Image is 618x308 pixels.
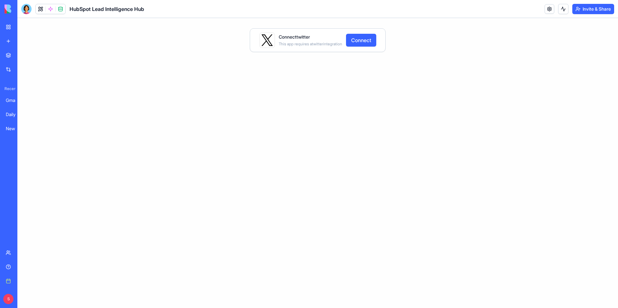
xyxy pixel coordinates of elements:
[261,34,273,46] img: twitter
[2,122,28,135] a: New App
[6,97,24,104] div: Gmail SMS Alert System
[572,4,614,14] button: Invite & Share
[2,94,28,107] a: Gmail SMS Alert System
[279,34,342,40] span: Connect twitter
[70,5,144,13] h1: HubSpot Lead Intelligence Hub
[3,294,14,304] span: S
[6,125,24,132] div: New App
[5,5,44,14] img: logo
[6,111,24,118] div: Daily Email Reminder
[346,34,376,47] button: Connect
[279,41,342,47] span: This app requires a twitter integration
[2,86,15,91] span: Recent
[2,108,28,121] a: Daily Email Reminder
